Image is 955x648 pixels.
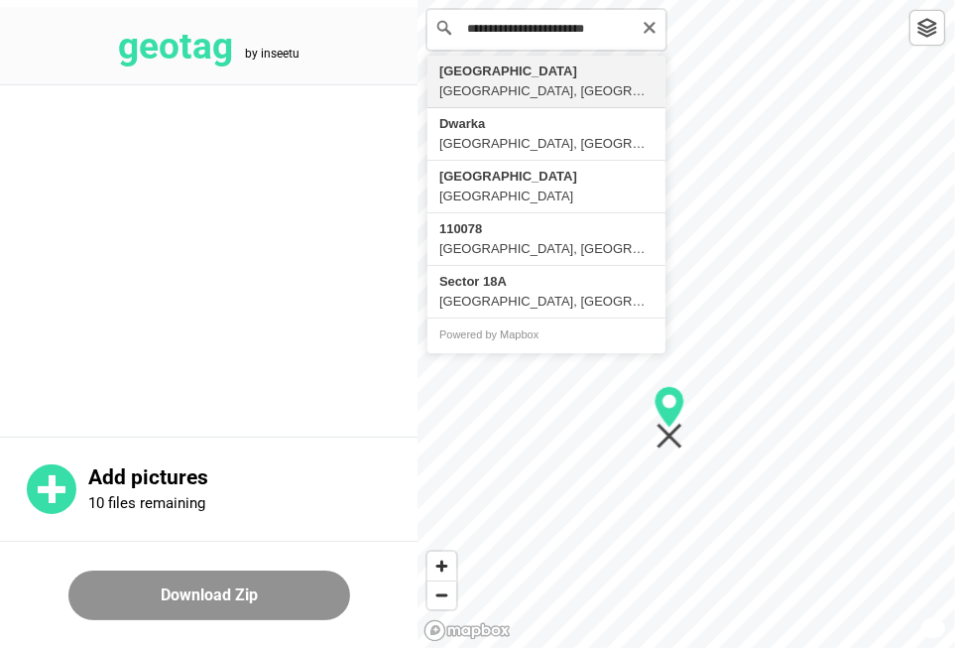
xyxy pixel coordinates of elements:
div: [GEOGRAPHIC_DATA], [GEOGRAPHIC_DATA], [GEOGRAPHIC_DATA] [439,239,654,259]
a: Powered by Mapbox [439,328,538,340]
div: Map marker [655,386,685,450]
button: Zoom out [427,581,456,609]
button: Zoom in [427,552,456,581]
input: Search [427,10,665,50]
img: toggleLayer [917,18,937,38]
button: Download Zip [68,571,350,620]
div: [GEOGRAPHIC_DATA] [439,187,654,206]
button: Clear [642,17,657,36]
tspan: geotag [118,25,233,67]
div: Sector 18A [439,272,654,292]
div: Dwarka [439,114,654,134]
div: 110078 [439,219,654,239]
p: Add pictures [88,465,418,490]
div: [GEOGRAPHIC_DATA], [GEOGRAPHIC_DATA] [439,134,654,154]
p: 10 files remaining [88,494,205,512]
button: Toggle attribution [921,618,945,642]
div: [GEOGRAPHIC_DATA] [439,62,654,81]
div: [GEOGRAPHIC_DATA] [439,167,654,187]
a: Mapbox logo [423,619,511,642]
div: [GEOGRAPHIC_DATA], [GEOGRAPHIC_DATA], [GEOGRAPHIC_DATA], [GEOGRAPHIC_DATA] [439,292,654,312]
tspan: by inseetu [245,47,299,61]
div: [GEOGRAPHIC_DATA], [GEOGRAPHIC_DATA] [439,81,654,101]
span: Zoom out [427,582,456,609]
